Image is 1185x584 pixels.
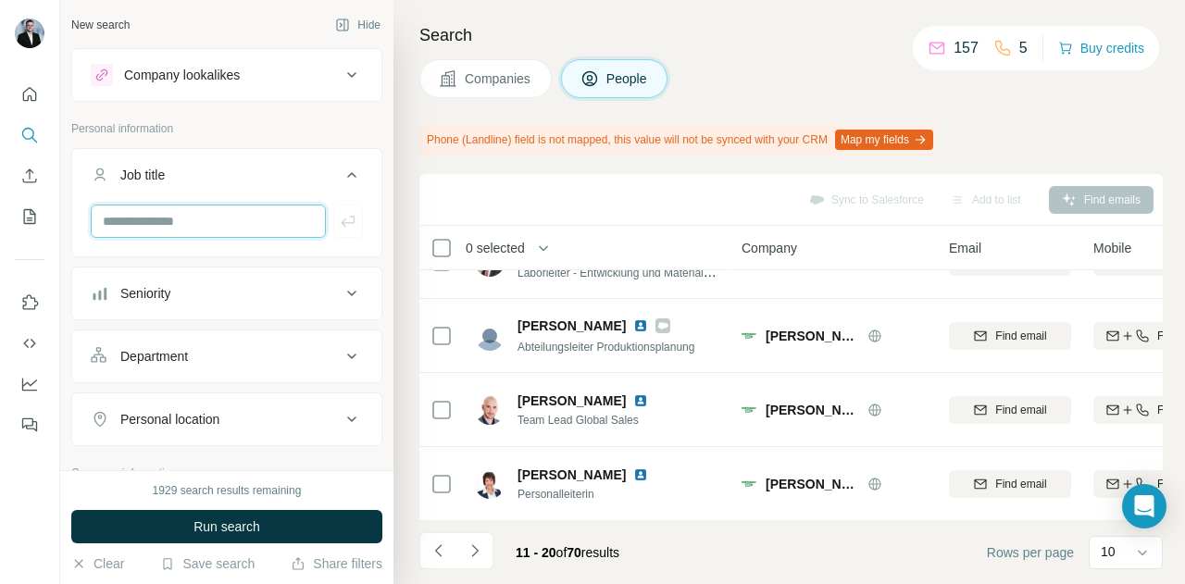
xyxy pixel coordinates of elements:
[949,322,1071,350] button: Find email
[120,284,170,303] div: Seniority
[518,265,835,280] span: Laborleiter - Entwicklung und Materialprüfung für Lederhilfsmittel
[153,482,302,499] div: 1929 search results remaining
[15,19,44,48] img: Avatar
[419,22,1163,48] h4: Search
[465,69,532,88] span: Companies
[72,334,381,379] button: Department
[516,545,619,560] span: results
[291,554,382,573] button: Share filters
[742,329,756,343] img: Logo of Schill+Seilacher
[949,396,1071,424] button: Find email
[71,17,130,33] div: New search
[556,545,568,560] span: of
[742,477,756,491] img: Logo of Schill+Seilacher
[15,78,44,111] button: Quick start
[766,475,858,493] span: [PERSON_NAME]+Seilacher
[456,532,493,569] button: Navigate to next page
[475,395,505,425] img: Avatar
[71,554,124,573] button: Clear
[633,393,648,408] img: LinkedIn logo
[518,317,626,335] span: [PERSON_NAME]
[120,410,219,429] div: Personal location
[15,159,44,193] button: Enrich CSV
[567,545,581,560] span: 70
[766,327,858,345] span: [PERSON_NAME]+Seilacher
[71,120,382,137] p: Personal information
[466,239,525,257] span: 0 selected
[1058,35,1144,61] button: Buy credits
[419,532,456,569] button: Navigate to previous page
[606,69,649,88] span: People
[518,412,670,429] span: Team Lead Global Sales
[72,271,381,316] button: Seniority
[15,200,44,233] button: My lists
[1019,37,1028,59] p: 5
[518,391,626,410] span: [PERSON_NAME]
[419,124,937,155] div: Phone (Landline) field is not mapped, this value will not be synced with your CRM
[516,545,556,560] span: 11 - 20
[766,401,858,419] span: [PERSON_NAME]+Seilacher
[518,341,694,354] span: Abteilungsleiter Produktionsplanung
[15,367,44,401] button: Dashboard
[475,469,505,499] img: Avatar
[742,403,756,417] img: Logo of Schill+Seilacher
[193,517,260,536] span: Run search
[124,66,240,84] div: Company lookalikes
[160,554,255,573] button: Save search
[120,347,188,366] div: Department
[949,470,1071,498] button: Find email
[72,53,381,97] button: Company lookalikes
[71,510,382,543] button: Run search
[518,486,670,503] span: Personalleiterin
[15,327,44,360] button: Use Surfe API
[475,321,505,351] img: Avatar
[742,239,797,257] span: Company
[987,543,1074,562] span: Rows per page
[835,130,933,150] button: Map my fields
[15,286,44,319] button: Use Surfe on LinkedIn
[120,166,165,184] div: Job title
[995,328,1046,344] span: Find email
[949,239,981,257] span: Email
[1101,542,1116,561] p: 10
[633,318,648,333] img: LinkedIn logo
[995,402,1046,418] span: Find email
[15,118,44,152] button: Search
[1093,239,1131,257] span: Mobile
[633,467,648,482] img: LinkedIn logo
[322,11,393,39] button: Hide
[72,153,381,205] button: Job title
[71,465,382,481] p: Company information
[995,476,1046,492] span: Find email
[954,37,979,59] p: 157
[72,397,381,441] button: Personal location
[15,408,44,441] button: Feedback
[518,466,626,484] span: [PERSON_NAME]
[1122,484,1166,528] div: Open Intercom Messenger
